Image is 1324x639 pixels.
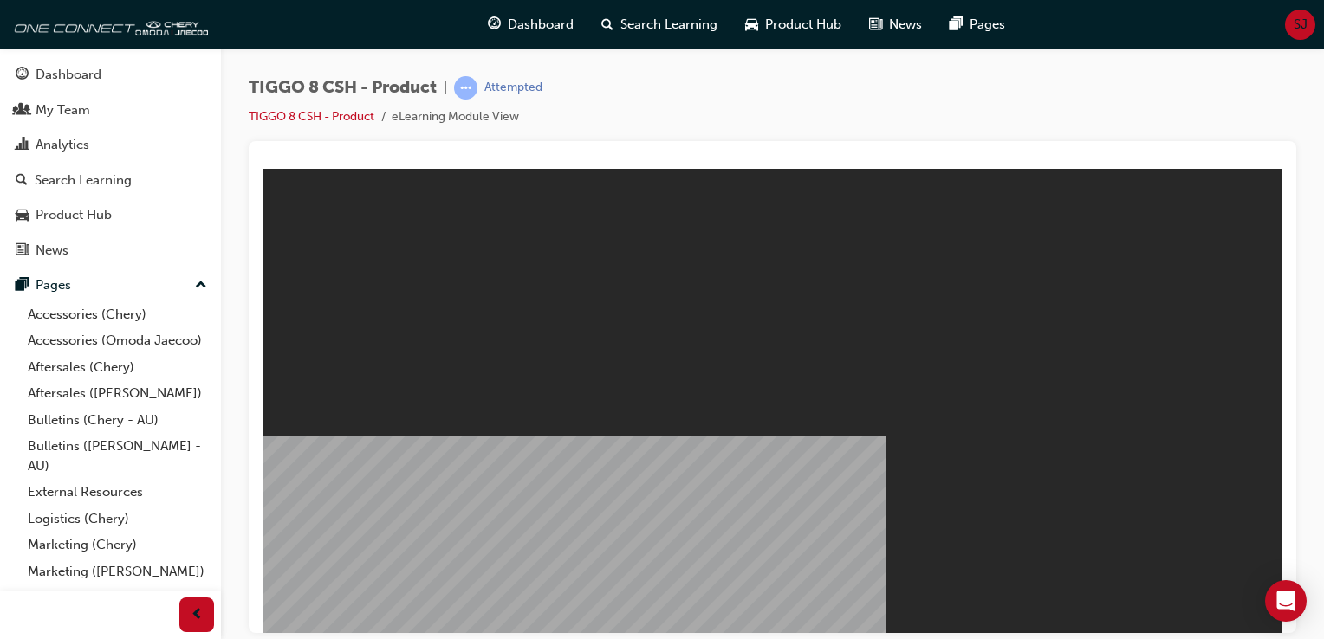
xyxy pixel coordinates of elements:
span: up-icon [195,274,207,297]
a: Analytics [7,129,214,161]
div: Product Hub [36,205,112,225]
span: Search Learning [620,15,717,35]
a: Product Hub [7,199,214,231]
a: Accessories (Chery) [21,301,214,328]
li: eLearning Module View [392,107,519,127]
span: learningRecordVerb_ATTEMPT-icon [454,76,477,100]
div: Dashboard [36,65,101,85]
div: My Team [36,100,90,120]
a: Dashboard [7,59,214,91]
span: TIGGO 8 CSH - Product [249,78,437,98]
a: Search Learning [7,165,214,197]
span: news-icon [869,14,882,35]
span: search-icon [16,173,28,189]
span: car-icon [745,14,758,35]
a: Aftersales (Chery) [21,354,214,381]
span: | [444,78,447,98]
a: Bulletins (Chery - AU) [21,407,214,434]
a: My Team [7,94,214,126]
span: pages-icon [16,278,29,294]
span: guage-icon [16,68,29,83]
div: Search Learning [35,171,132,190]
span: chart-icon [16,138,29,153]
a: guage-iconDashboard [474,7,587,42]
div: Pages [36,275,71,295]
a: All Pages [21,584,214,611]
button: SJ [1285,10,1315,40]
span: car-icon [16,208,29,223]
a: news-iconNews [855,7,936,42]
div: Attempted [484,80,542,96]
span: SJ [1294,15,1308,35]
a: Logistics (Chery) [21,506,214,532]
div: Analytics [36,135,89,155]
img: oneconnect [9,7,208,42]
span: search-icon [601,14,613,35]
div: Open Intercom Messenger [1265,580,1307,622]
span: Dashboard [508,15,574,35]
a: search-iconSearch Learning [587,7,731,42]
a: News [7,235,214,267]
span: people-icon [16,103,29,119]
a: Aftersales ([PERSON_NAME]) [21,380,214,407]
a: Accessories (Omoda Jaecoo) [21,327,214,354]
span: News [889,15,922,35]
span: Product Hub [765,15,841,35]
span: prev-icon [191,604,204,626]
a: TIGGO 8 CSH - Product [249,109,374,124]
a: Marketing (Chery) [21,532,214,558]
button: Pages [7,269,214,301]
span: Pages [970,15,1005,35]
span: guage-icon [488,14,501,35]
span: news-icon [16,243,29,259]
a: car-iconProduct Hub [731,7,855,42]
a: Marketing ([PERSON_NAME]) [21,558,214,585]
a: pages-iconPages [936,7,1019,42]
a: Bulletins ([PERSON_NAME] - AU) [21,433,214,479]
div: News [36,241,68,261]
a: External Resources [21,479,214,506]
span: pages-icon [950,14,963,35]
button: DashboardMy TeamAnalyticsSearch LearningProduct HubNews [7,55,214,269]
